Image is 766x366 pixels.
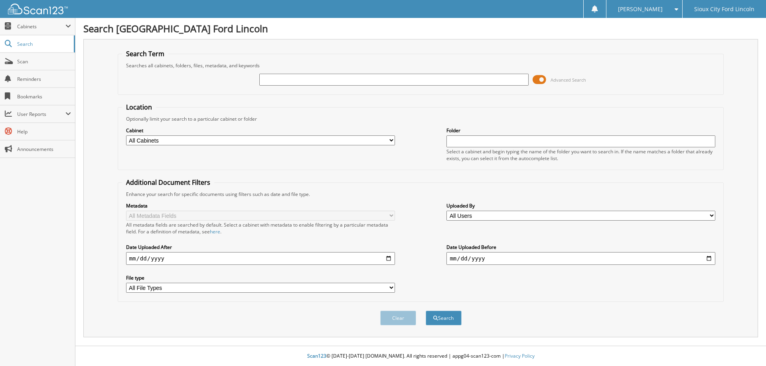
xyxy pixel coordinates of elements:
[446,202,715,209] label: Uploaded By
[126,274,395,281] label: File type
[122,103,156,112] legend: Location
[446,148,715,162] div: Select a cabinet and begin typing the name of the folder you want to search in. If the name match...
[307,352,326,359] span: Scan123
[126,221,395,235] div: All metadata fields are searched by default. Select a cabinet with metadata to enable filtering b...
[8,4,68,14] img: scan123-logo-white.svg
[17,76,71,82] span: Reminders
[446,252,715,265] input: end
[126,127,395,134] label: Cabinet
[446,244,715,251] label: Date Uploaded Before
[122,178,214,187] legend: Additional Document Filters
[618,7,663,12] span: [PERSON_NAME]
[83,22,758,35] h1: Search [GEOGRAPHIC_DATA] Ford Lincoln
[17,146,71,153] span: Announcements
[17,41,70,47] span: Search
[126,202,395,209] label: Metadata
[726,328,766,366] iframe: Chat Widget
[122,115,720,122] div: Optionally limit your search to a particular cabinet or folder
[126,252,395,265] input: start
[426,311,462,325] button: Search
[551,77,586,83] span: Advanced Search
[122,49,168,58] legend: Search Term
[446,127,715,134] label: Folder
[17,111,65,117] span: User Reports
[122,191,720,198] div: Enhance your search for specific documents using filters such as date and file type.
[17,128,71,135] span: Help
[75,346,766,366] div: © [DATE]-[DATE] [DOMAIN_NAME]. All rights reserved | appg04-scan123-com |
[694,7,754,12] span: Sioux City Ford Lincoln
[126,244,395,251] label: Date Uploaded After
[380,311,416,325] button: Clear
[17,23,65,30] span: Cabinets
[17,93,71,100] span: Bookmarks
[505,352,535,359] a: Privacy Policy
[122,62,720,69] div: Searches all cabinets, folders, files, metadata, and keywords
[17,58,71,65] span: Scan
[210,228,220,235] a: here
